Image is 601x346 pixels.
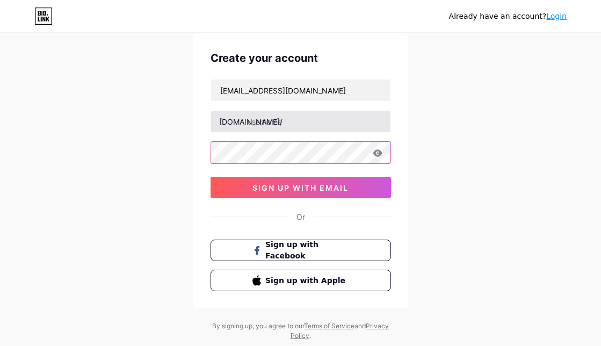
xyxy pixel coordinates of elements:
input: username [211,111,390,132]
a: Login [546,12,567,20]
a: Terms of Service [304,322,354,330]
span: Sign up with Facebook [265,239,349,262]
input: Email [211,80,390,101]
button: Sign up with Facebook [211,240,391,261]
div: Or [296,211,305,222]
div: [DOMAIN_NAME]/ [219,116,283,127]
button: Sign up with Apple [211,270,391,291]
button: sign up with email [211,177,391,198]
span: Sign up with Apple [265,275,349,286]
div: Create your account [211,50,391,66]
div: Already have an account? [449,11,567,22]
span: sign up with email [252,183,349,192]
div: By signing up, you agree to our and . [209,321,392,341]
